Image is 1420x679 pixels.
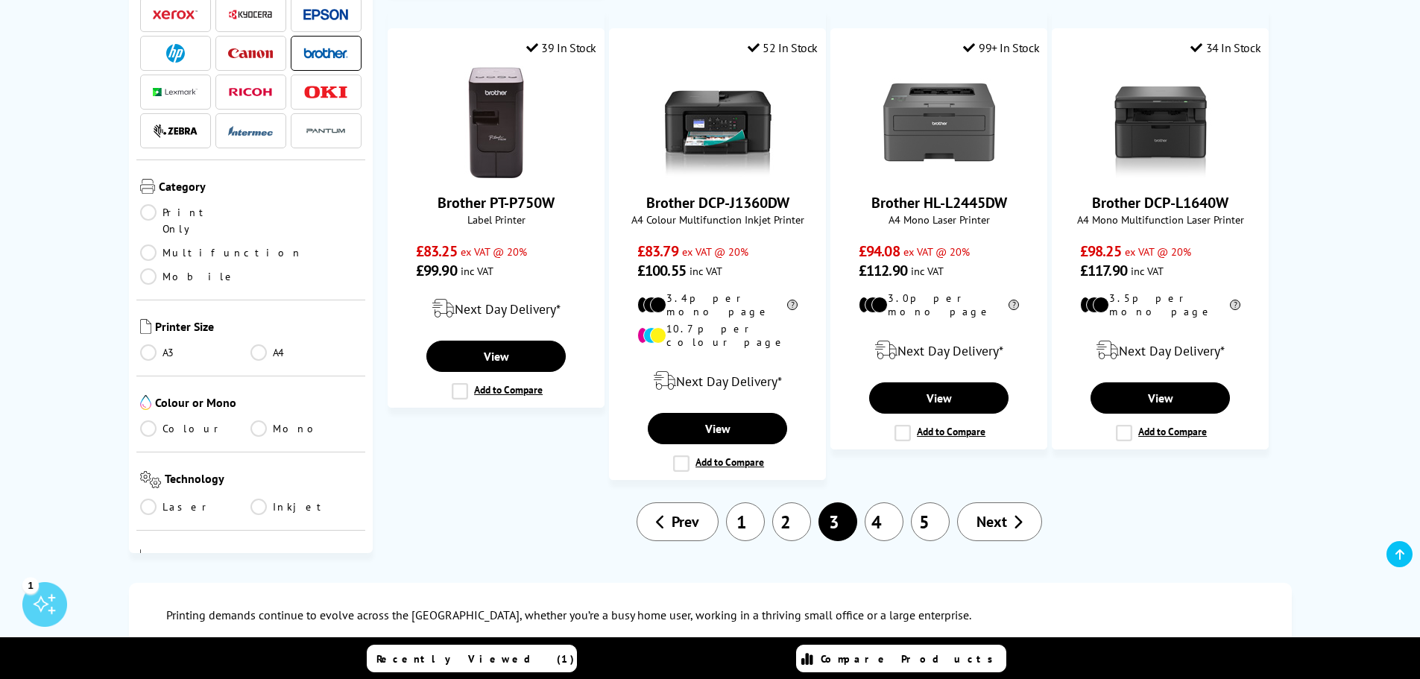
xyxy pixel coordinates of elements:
div: 99+ In Stock [963,40,1039,55]
a: Brother DCP-J1360DW [662,166,774,181]
label: Add to Compare [1116,425,1207,441]
img: HP [166,44,185,63]
span: Running Costs [161,549,362,568]
a: HP [153,44,198,63]
a: Prev [637,502,719,541]
a: A4 [250,344,362,361]
span: ex VAT @ 20% [461,244,527,259]
li: 3.4p per mono page [637,291,798,318]
img: Brother PT-P750W [441,66,552,178]
span: inc VAT [1131,264,1164,278]
img: Kyocera [228,9,273,20]
a: Colour [140,420,251,437]
span: Technology [165,471,362,491]
span: Category [159,179,362,197]
img: Technology [140,471,162,488]
a: Inkjet [250,499,362,515]
span: £99.90 [416,261,457,280]
a: Brother [303,44,348,63]
img: OKI [303,86,348,98]
span: Recently Viewed (1) [376,652,575,666]
label: Add to Compare [452,383,543,399]
a: 4 [865,502,903,541]
div: modal_delivery [839,329,1039,371]
a: Brother DCP-J1360DW [646,193,789,212]
label: Add to Compare [894,425,985,441]
div: 34 In Stock [1190,40,1260,55]
a: Ricoh [228,83,273,101]
span: inc VAT [911,264,944,278]
img: Colour or Mono [140,395,151,410]
span: £83.25 [416,241,457,261]
span: Printer Size [155,319,362,337]
a: Brother HL-L2445DW [883,166,995,181]
li: 10.7p per colour page [637,322,798,349]
a: Multifunction [140,244,303,261]
div: 39 In Stock [526,40,596,55]
span: inc VAT [461,264,493,278]
span: A4 Mono Multifunction Laser Printer [1060,212,1260,227]
img: Category [140,179,155,194]
span: £112.90 [859,261,907,280]
span: £94.08 [859,241,900,261]
img: Epson [303,9,348,20]
a: Next [957,502,1042,541]
a: Canon [228,44,273,63]
img: Brother HL-L2445DW [883,66,995,178]
li: 3.0p per mono page [859,291,1019,318]
a: Mono [250,420,362,437]
a: Print Only [140,204,251,237]
img: Xerox [153,10,198,20]
span: £83.79 [637,241,678,261]
div: modal_delivery [396,288,596,329]
span: Prev [672,512,699,531]
a: Brother HL-L2445DW [871,193,1007,212]
span: £117.90 [1080,261,1127,280]
a: Mobile [140,268,251,285]
span: ex VAT @ 20% [903,244,970,259]
a: Zebra [153,121,198,140]
a: Laser [140,499,251,515]
a: Recently Viewed (1) [367,645,577,672]
span: £98.25 [1080,241,1121,261]
a: Brother DCP-L1640W [1092,193,1228,212]
a: Brother PT-P750W [441,166,552,181]
span: inc VAT [690,264,722,278]
img: Zebra [153,124,198,139]
a: Brother PT-P750W [438,193,555,212]
a: 5 [911,502,950,541]
div: modal_delivery [617,360,818,402]
a: Compare Products [796,645,1006,672]
div: 52 In Stock [748,40,818,55]
a: 2 [772,502,811,541]
a: View [648,413,786,444]
img: Canon [228,48,273,58]
img: Ricoh [228,88,273,96]
span: Label Printer [396,212,596,227]
span: £100.55 [637,261,686,280]
span: A4 Colour Multifunction Inkjet Printer [617,212,818,227]
p: Printing demands continue to evolve across the [GEOGRAPHIC_DATA], whether you’re a busy home user... [166,605,1255,625]
a: View [1091,382,1229,414]
label: Add to Compare [673,455,764,472]
a: View [426,341,565,372]
a: Lexmark [153,83,198,101]
span: Compare Products [821,652,1001,666]
img: Intermec [228,126,273,136]
a: OKI [303,83,348,101]
img: Brother [303,48,348,58]
a: A3 [140,344,251,361]
a: Intermec [228,121,273,140]
img: Brother DCP-J1360DW [662,66,774,178]
a: Xerox [153,5,198,24]
img: Running Costs [140,549,158,565]
span: ex VAT @ 20% [1125,244,1191,259]
img: Printer Size [140,319,151,334]
span: ex VAT @ 20% [682,244,748,259]
img: Pantum [303,122,348,140]
img: Lexmark [153,88,198,97]
span: A4 Mono Laser Printer [839,212,1039,227]
a: View [869,382,1008,414]
img: Brother DCP-L1640W [1105,66,1217,178]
